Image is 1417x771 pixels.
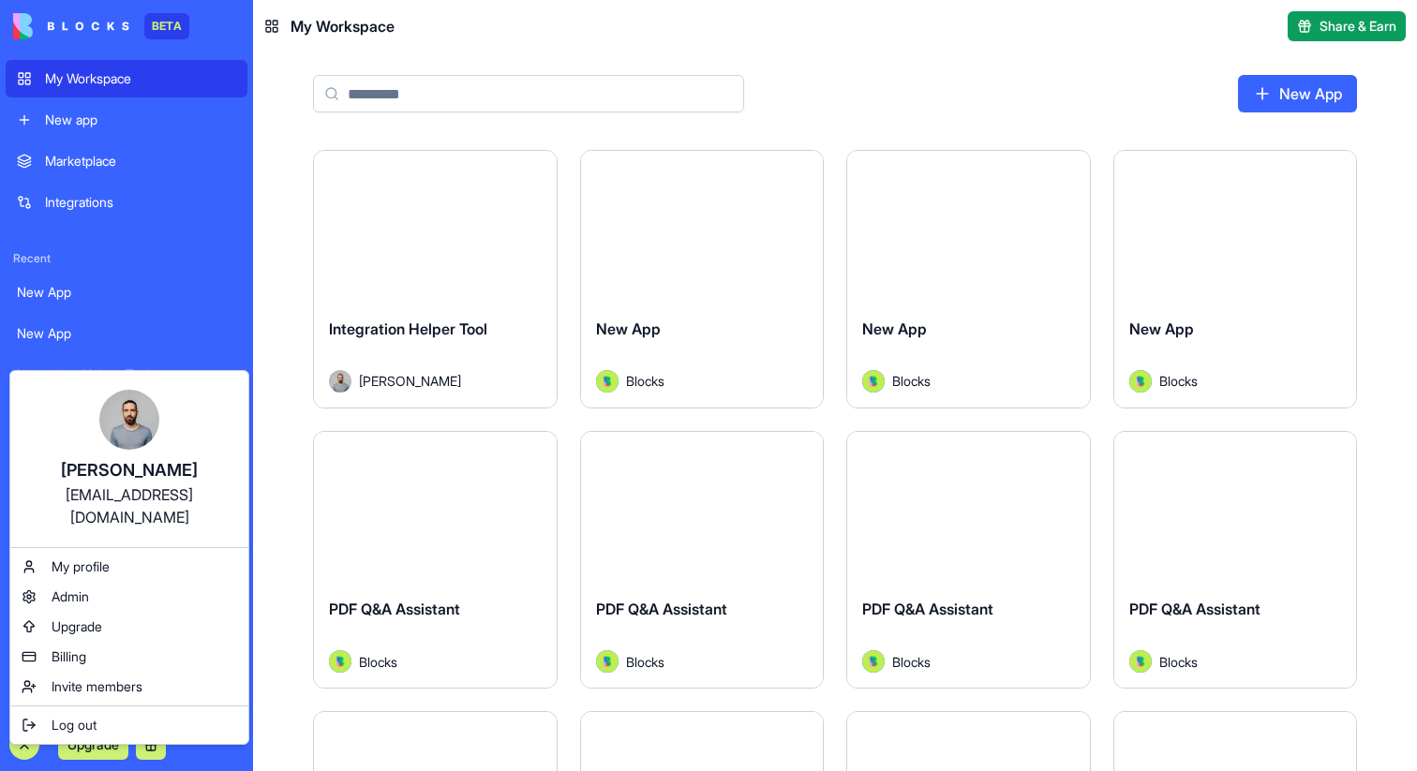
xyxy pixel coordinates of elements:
a: Invite members [14,672,245,702]
div: New App [17,324,236,343]
a: Admin [14,582,245,612]
span: Upgrade [52,617,102,636]
span: Billing [52,647,86,666]
img: image_123650291_bsq8ao.jpg [99,390,159,450]
div: New App [17,283,236,302]
span: Log out [52,716,97,734]
span: Recent [6,251,247,266]
div: [EMAIL_ADDRESS][DOMAIN_NAME] [29,483,230,528]
span: Admin [52,587,89,606]
a: [PERSON_NAME][EMAIL_ADDRESS][DOMAIN_NAME] [14,375,245,543]
a: My profile [14,552,245,582]
div: Integration Helper Tool [17,365,236,384]
a: Upgrade [14,612,245,642]
span: My profile [52,557,110,576]
div: [PERSON_NAME] [29,457,230,483]
span: Invite members [52,677,142,696]
a: Billing [14,642,245,672]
